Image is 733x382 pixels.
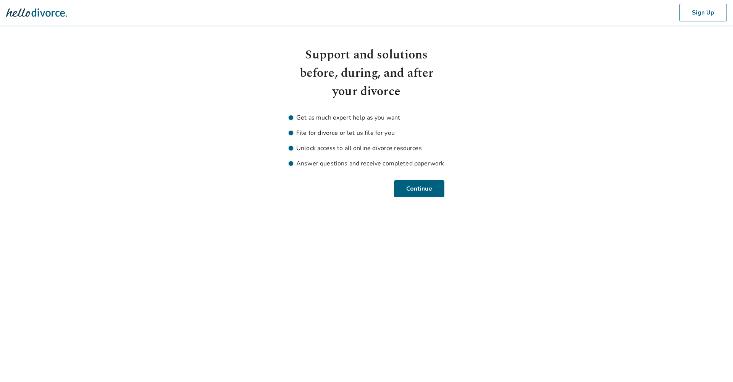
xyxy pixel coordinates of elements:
[289,113,444,122] li: Get as much expert help as you want
[289,144,444,153] li: Unlock access to all online divorce resources
[6,5,67,20] img: Hello Divorce Logo
[679,4,727,21] button: Sign Up
[289,46,444,101] h1: Support and solutions before, during, and after your divorce
[289,128,444,138] li: File for divorce or let us file for you
[289,159,444,168] li: Answer questions and receive completed paperwork
[395,180,444,197] button: Continue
